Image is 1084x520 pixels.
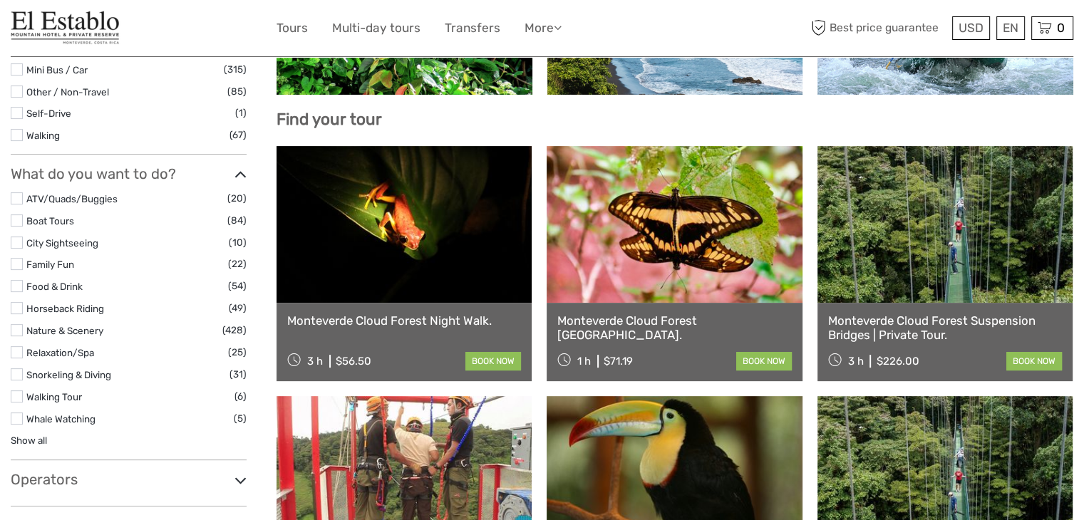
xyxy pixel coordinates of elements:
[229,366,247,383] span: (31)
[26,108,71,119] a: Self-Drive
[26,325,103,336] a: Nature & Scenery
[26,215,74,227] a: Boat Tours
[222,322,247,338] span: (428)
[234,410,247,427] span: (5)
[26,193,118,204] a: ATV/Quads/Buggies
[26,281,83,292] a: Food & Drink
[277,110,382,129] b: Find your tour
[26,369,111,380] a: Snorkeling & Diving
[26,259,74,270] a: Family Fun
[807,16,949,40] span: Best price guarantee
[287,313,521,328] a: Monteverde Cloud Forest Night Walk.
[229,127,247,143] span: (67)
[228,344,247,360] span: (25)
[959,21,984,35] span: USD
[604,355,633,368] div: $71.19
[11,165,247,182] h3: What do you want to do?
[736,352,792,370] a: book now
[26,86,109,98] a: Other / Non-Travel
[227,83,247,100] span: (85)
[26,413,96,425] a: Whale Watching
[26,130,60,141] a: Walking
[557,313,791,343] a: Monteverde Cloud Forest [GEOGRAPHIC_DATA].
[228,256,247,272] span: (22)
[307,355,323,368] span: 3 h
[525,18,562,38] a: More
[1055,21,1067,35] span: 0
[1006,352,1062,370] a: book now
[234,388,247,405] span: (6)
[228,278,247,294] span: (54)
[336,355,371,368] div: $56.50
[277,18,308,38] a: Tours
[445,18,500,38] a: Transfers
[224,61,247,78] span: (315)
[847,355,863,368] span: 3 h
[332,18,420,38] a: Multi-day tours
[996,16,1025,40] div: EN
[26,347,94,358] a: Relaxation/Spa
[235,105,247,121] span: (1)
[26,303,104,314] a: Horseback Riding
[876,355,919,368] div: $226.00
[11,471,247,488] h3: Operators
[229,234,247,251] span: (10)
[577,355,591,368] span: 1 h
[465,352,521,370] a: book now
[227,190,247,207] span: (20)
[26,64,88,76] a: Mini Bus / Car
[227,212,247,229] span: (84)
[11,435,47,446] a: Show all
[26,391,82,402] a: Walking Tour
[11,11,120,46] img: El Establo Mountain Hotel
[229,300,247,316] span: (49)
[26,237,98,249] a: City Sightseeing
[828,313,1062,343] a: Monteverde Cloud Forest Suspension Bridges | Private Tour.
